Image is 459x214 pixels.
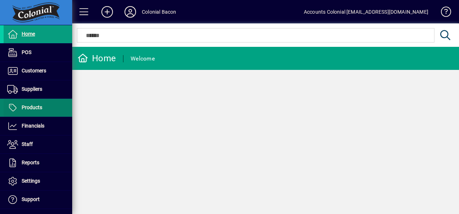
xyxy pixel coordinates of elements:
a: Reports [4,154,72,172]
a: Staff [4,135,72,153]
button: Profile [119,5,142,18]
a: POS [4,44,72,62]
a: Financials [4,117,72,135]
span: Suppliers [22,86,42,92]
div: Home [78,53,116,64]
span: Support [22,196,40,202]
span: Reports [22,160,39,165]
span: Staff [22,141,33,147]
div: Colonial Bacon [142,6,176,18]
div: Accounts Colonial [EMAIL_ADDRESS][DOMAIN_NAME] [304,6,428,18]
span: Products [22,104,42,110]
a: Support [4,191,72,209]
span: POS [22,49,31,55]
span: Settings [22,178,40,184]
span: Customers [22,68,46,73]
button: Add [96,5,119,18]
div: Welcome [131,53,155,64]
a: Customers [4,62,72,80]
a: Settings [4,172,72,190]
a: Products [4,99,72,117]
span: Financials [22,123,44,129]
a: Knowledge Base [436,1,450,25]
span: Home [22,31,35,37]
a: Suppliers [4,80,72,98]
